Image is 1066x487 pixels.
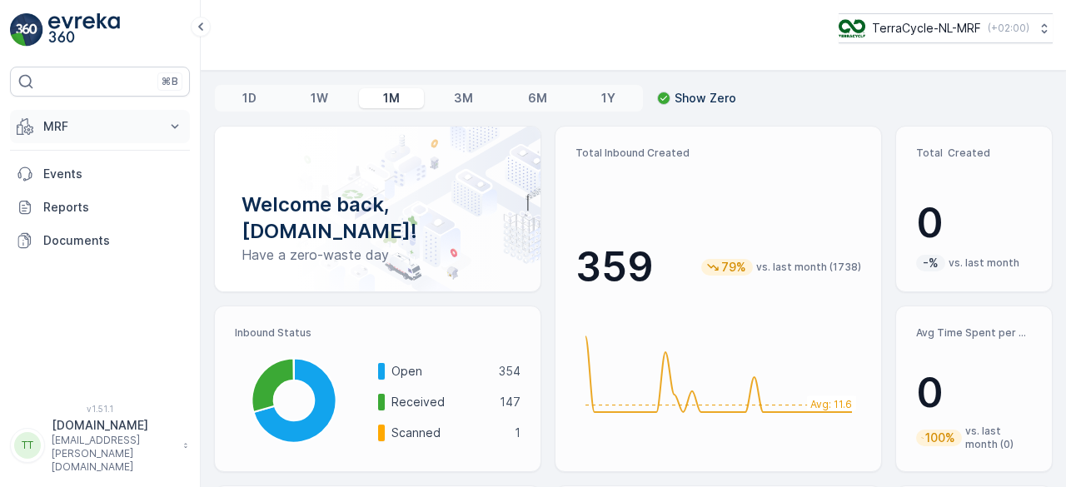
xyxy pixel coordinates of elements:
p: Total Created [916,147,1032,160]
button: TerraCycle-NL-MRF(+02:00) [839,13,1053,43]
p: -% [921,255,940,271]
div: TT [14,432,41,459]
p: [DOMAIN_NAME] [52,417,175,434]
p: vs. last month (1738) [756,261,861,274]
p: Scanned [391,425,504,441]
p: Show Zero [675,90,736,107]
p: Reports [43,199,183,216]
p: 6M [528,90,547,107]
p: 3M [454,90,473,107]
p: Have a zero-waste day [242,245,514,265]
p: 359 [575,242,654,292]
p: [EMAIL_ADDRESS][PERSON_NAME][DOMAIN_NAME] [52,434,175,474]
p: 1M [383,90,400,107]
p: vs. last month (0) [965,425,1032,451]
p: TerraCycle-NL-MRF [872,20,981,37]
p: 147 [500,394,521,410]
p: Events [43,166,183,182]
p: 1 [515,425,521,441]
p: 1Y [601,90,615,107]
p: Welcome back, [DOMAIN_NAME]! [242,191,514,245]
p: Open [391,363,488,380]
p: 100% [924,430,957,446]
p: 79% [720,259,748,276]
button: MRF [10,110,190,143]
img: logo [10,13,43,47]
p: Avg Time Spent per Process (hr) [916,326,1032,340]
span: v 1.51.1 [10,404,190,414]
p: Documents [43,232,183,249]
img: TC_v739CUj.png [839,19,865,37]
p: ( +02:00 ) [988,22,1029,35]
p: MRF [43,118,157,135]
a: Events [10,157,190,191]
p: 1D [242,90,257,107]
a: Documents [10,224,190,257]
p: Total Inbound Created [575,147,861,160]
p: Inbound Status [235,326,521,340]
p: 0 [916,198,1032,248]
p: 1W [311,90,328,107]
img: logo_light-DOdMpM7g.png [48,13,120,47]
p: 0 [916,368,1032,418]
a: Reports [10,191,190,224]
p: Received [391,394,489,410]
p: ⌘B [162,75,178,88]
button: TT[DOMAIN_NAME][EMAIL_ADDRESS][PERSON_NAME][DOMAIN_NAME] [10,417,190,474]
p: 354 [499,363,521,380]
p: vs. last month [949,256,1019,270]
